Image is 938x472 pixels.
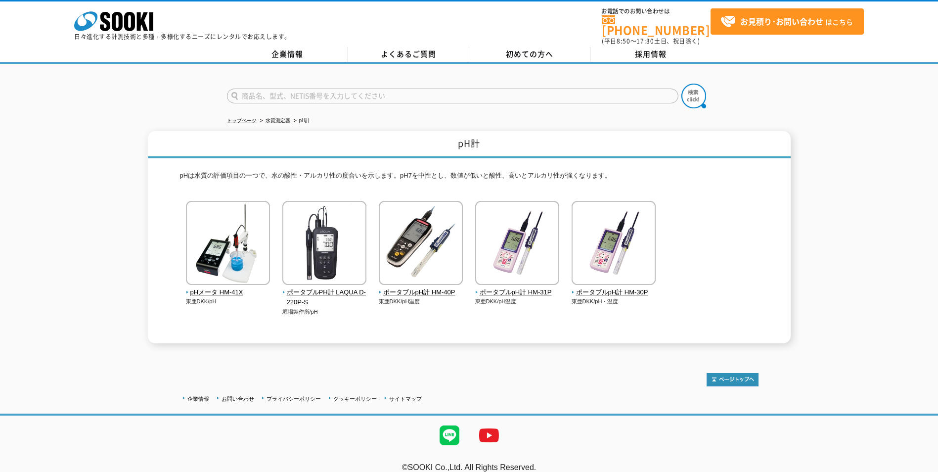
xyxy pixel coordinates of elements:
p: 東亜DKK/pH [186,297,270,306]
span: ポータブルpH計 HM-40P [379,287,463,298]
p: 東亜DKK/pH・温度 [572,297,656,306]
p: 東亜DKK/pH温度 [475,297,560,306]
span: pHメータ HM-41X [186,287,270,298]
a: ポータブルpH計 HM-31P [475,278,560,298]
img: ポータブルpH計 HM-30P [572,201,656,287]
a: pHメータ HM-41X [186,278,270,298]
p: 東亜DKK/pH温度 [379,297,463,306]
input: 商品名、型式、NETIS番号を入力してください [227,89,678,103]
span: 17:30 [636,37,654,46]
img: トップページへ [707,373,759,386]
a: 企業情報 [227,47,348,62]
span: (平日 ～ 土日、祝日除く) [602,37,700,46]
a: [PHONE_NUMBER] [602,15,711,36]
span: お電話でのお問い合わせは [602,8,711,14]
p: pHは水質の評価項目の一つで、水の酸性・アルカリ性の度合いを示します。pH7を中性とし、数値が低いと酸性、高いとアルカリ性が強くなります。 [180,171,759,186]
p: 堀場製作所/pH [282,308,367,316]
a: 採用情報 [590,47,712,62]
a: 水質測定器 [266,118,290,123]
img: pHメータ HM-41X [186,201,270,287]
a: プライバシーポリシー [267,396,321,402]
img: ポータブルPH計 LAQUA D-220P-S [282,201,366,287]
a: トップページ [227,118,257,123]
span: 8:50 [617,37,630,46]
strong: お見積り･お問い合わせ [740,15,823,27]
img: btn_search.png [681,84,706,108]
a: 初めての方へ [469,47,590,62]
img: ポータブルpH計 HM-40P [379,201,463,287]
img: YouTube [469,416,509,455]
li: pH計 [292,116,311,126]
span: 初めての方へ [506,48,553,59]
a: 企業情報 [187,396,209,402]
a: ポータブルpH計 HM-40P [379,278,463,298]
a: ポータブルpH計 HM-30P [572,278,656,298]
h1: pH計 [148,131,791,158]
span: ポータブルpH計 HM-31P [475,287,560,298]
a: お見積り･お問い合わせはこちら [711,8,864,35]
img: LINE [430,416,469,455]
a: よくあるご質問 [348,47,469,62]
img: ポータブルpH計 HM-31P [475,201,559,287]
a: お問い合わせ [222,396,254,402]
a: サイトマップ [389,396,422,402]
a: ポータブルPH計 LAQUA D-220P-S [282,278,367,308]
a: クッキーポリシー [333,396,377,402]
span: はこちら [720,14,853,29]
p: 日々進化する計測技術と多種・多様化するニーズにレンタルでお応えします。 [74,34,291,40]
span: ポータブルpH計 HM-30P [572,287,656,298]
span: ポータブルPH計 LAQUA D-220P-S [282,287,367,308]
